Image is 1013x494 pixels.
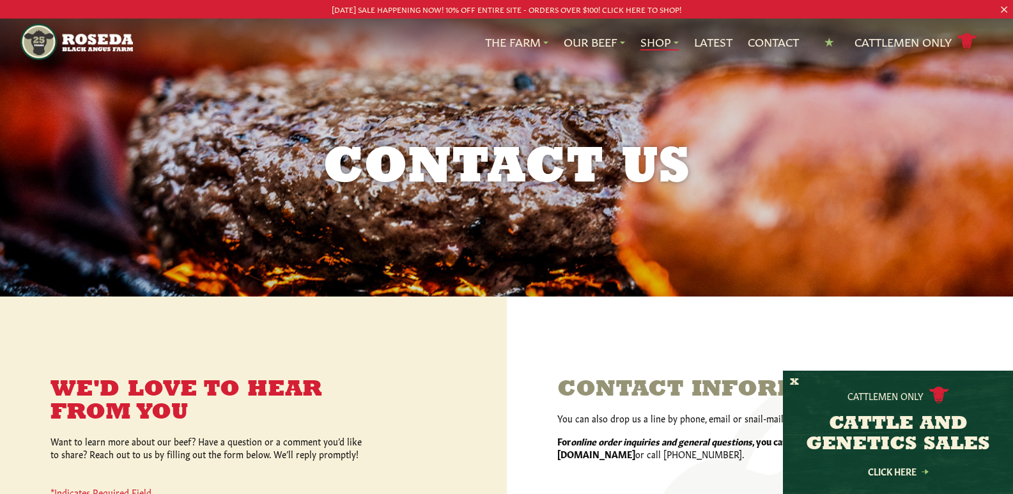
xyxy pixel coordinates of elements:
[929,387,949,404] img: cattle-icon.svg
[50,435,370,460] p: Want to learn more about our beef? Have a question or a comment you’d like to share? Reach out to...
[790,376,799,389] button: X
[557,378,963,401] h3: Contact Information
[485,34,548,50] a: The Farm
[557,435,812,447] strong: For , you can email
[748,34,799,50] a: Contact
[557,435,893,460] strong: [EMAIL_ADDRESS][DOMAIN_NAME]
[799,414,997,455] h3: CATTLE AND GENETICS SALES
[847,389,924,402] p: Cattlemen Only
[564,34,625,50] a: Our Beef
[20,24,133,60] img: https://roseda.com/wp-content/uploads/2021/05/roseda-25-header.png
[50,3,963,16] p: [DATE] SALE HAPPENING NOW! 10% OFF ENTIRE SITE - ORDERS OVER $100! CLICK HERE TO SHOP!
[20,19,993,65] nav: Main Navigation
[180,143,834,194] h1: Contact Us
[571,435,752,447] em: online order inquiries and general questions
[840,467,955,475] a: Click Here
[694,34,732,50] a: Latest
[557,412,963,424] p: You can also drop us a line by phone, email or snail-mail.
[50,378,370,424] h3: We'd Love to Hear From You
[640,34,679,50] a: Shop
[557,435,963,460] p: or call [PHONE_NUMBER].
[854,31,977,53] a: Cattlemen Only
